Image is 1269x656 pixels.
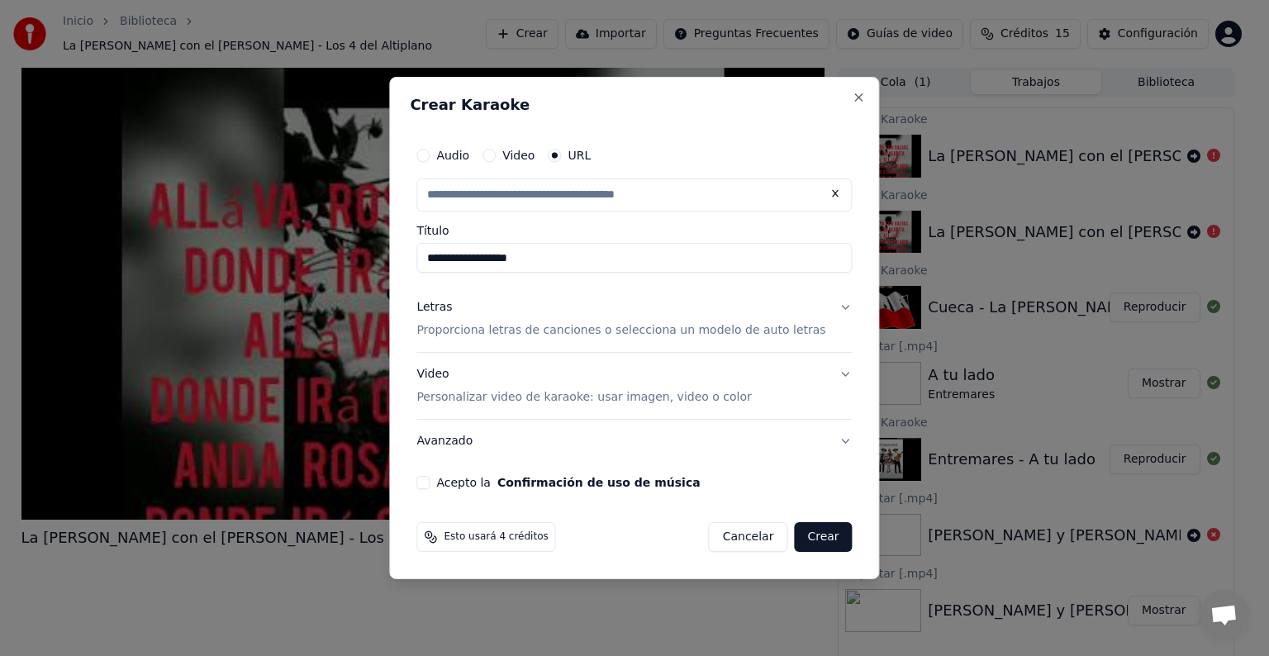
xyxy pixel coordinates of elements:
label: Audio [436,150,469,161]
label: Video [502,150,535,161]
label: Acepto la [436,477,700,488]
p: Personalizar video de karaoke: usar imagen, video o color [416,389,751,406]
div: Video [416,366,751,406]
button: VideoPersonalizar video de karaoke: usar imagen, video o color [416,353,852,419]
button: Cancelar [709,522,788,552]
div: Letras [416,299,452,316]
button: LetrasProporciona letras de canciones o selecciona un modelo de auto letras [416,286,852,352]
label: URL [568,150,591,161]
h2: Crear Karaoke [410,97,858,112]
span: Esto usará 4 créditos [444,530,548,544]
button: Avanzado [416,420,852,463]
button: Crear [794,522,852,552]
button: Acepto la [497,477,701,488]
label: Título [416,225,852,236]
p: Proporciona letras de canciones o selecciona un modelo de auto letras [416,322,825,339]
